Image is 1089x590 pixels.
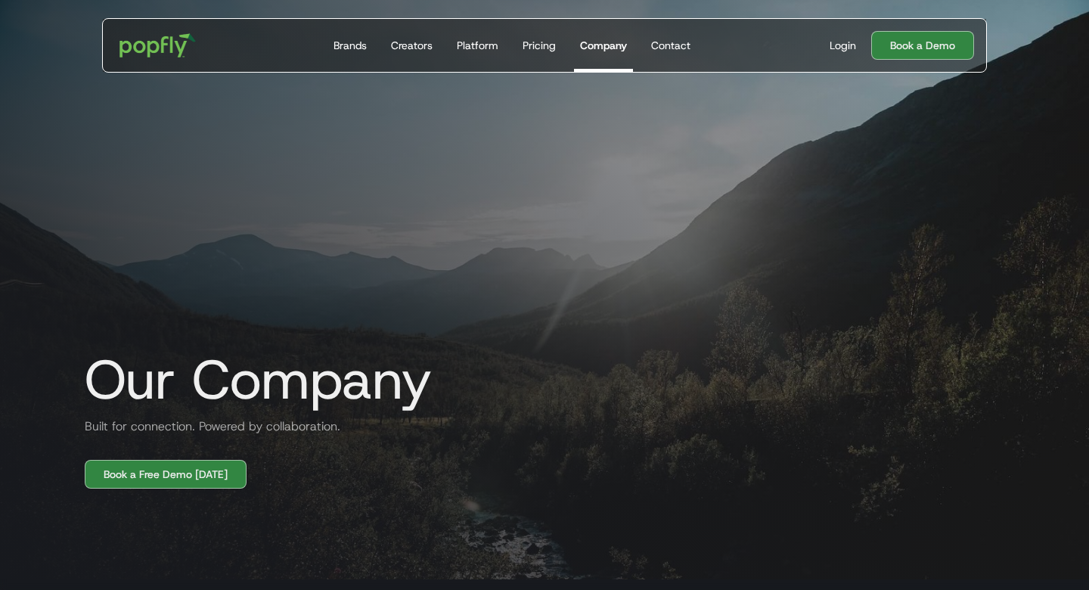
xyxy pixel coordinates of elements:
[574,19,633,72] a: Company
[391,38,433,53] div: Creators
[580,38,627,53] div: Company
[457,38,498,53] div: Platform
[109,23,206,68] a: home
[327,19,373,72] a: Brands
[830,38,856,53] div: Login
[85,460,247,489] a: Book a Free Demo [DATE]
[451,19,504,72] a: Platform
[385,19,439,72] a: Creators
[334,38,367,53] div: Brands
[645,19,697,72] a: Contact
[73,349,432,410] h1: Our Company
[523,38,556,53] div: Pricing
[824,38,862,53] a: Login
[651,38,690,53] div: Contact
[73,418,340,436] h2: Built for connection. Powered by collaboration.
[871,31,974,60] a: Book a Demo
[517,19,562,72] a: Pricing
